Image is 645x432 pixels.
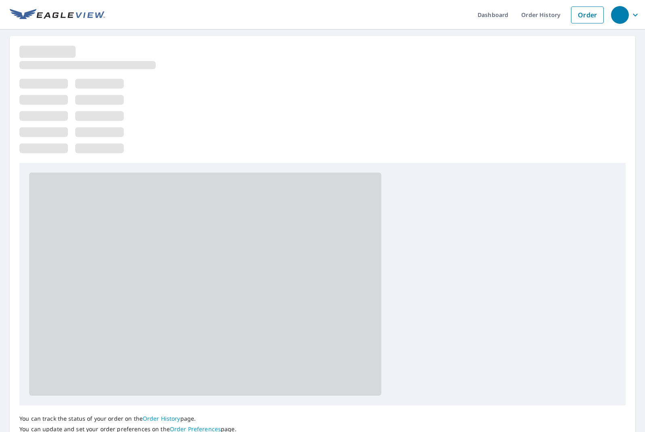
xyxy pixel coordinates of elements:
a: Order History [143,415,180,422]
p: You can track the status of your order on the page. [19,415,237,422]
a: Order [571,6,604,23]
img: EV Logo [10,9,105,21]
